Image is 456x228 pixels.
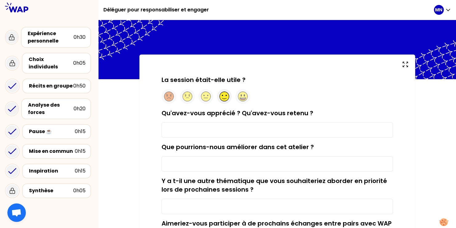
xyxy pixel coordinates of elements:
div: Expérience personnelle [28,30,74,45]
div: Synthèse [29,187,73,194]
div: 0h05 [73,59,86,67]
div: 0h30 [74,34,86,41]
label: La session était-elle utile ? [162,75,246,84]
button: MN [434,5,451,15]
div: 0h05 [73,187,86,194]
div: 0h15 [75,148,86,155]
div: Inspiration [29,167,75,175]
div: Récits en groupe [29,82,73,90]
div: Pause ☕️ [29,128,75,135]
label: Qu'avez-vous apprécié ? Qu'avez-vous retenu ? [162,109,313,117]
div: Mise en commun [29,148,75,155]
label: Que pourrions-nous améliorer dans cet atelier ? [162,143,314,151]
div: Ouvrir le chat [7,203,26,222]
div: 0h20 [74,105,86,112]
div: Analyse des forces [28,101,74,116]
div: 0h50 [73,82,86,90]
div: 0h15 [75,128,86,135]
p: MN [435,7,442,13]
label: Y a t-il une autre thématique que vous souhaiteriez aborder en priorité lors de prochaines sessio... [162,177,387,194]
div: Choix individuels [29,56,73,71]
div: 0h15 [75,167,86,175]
